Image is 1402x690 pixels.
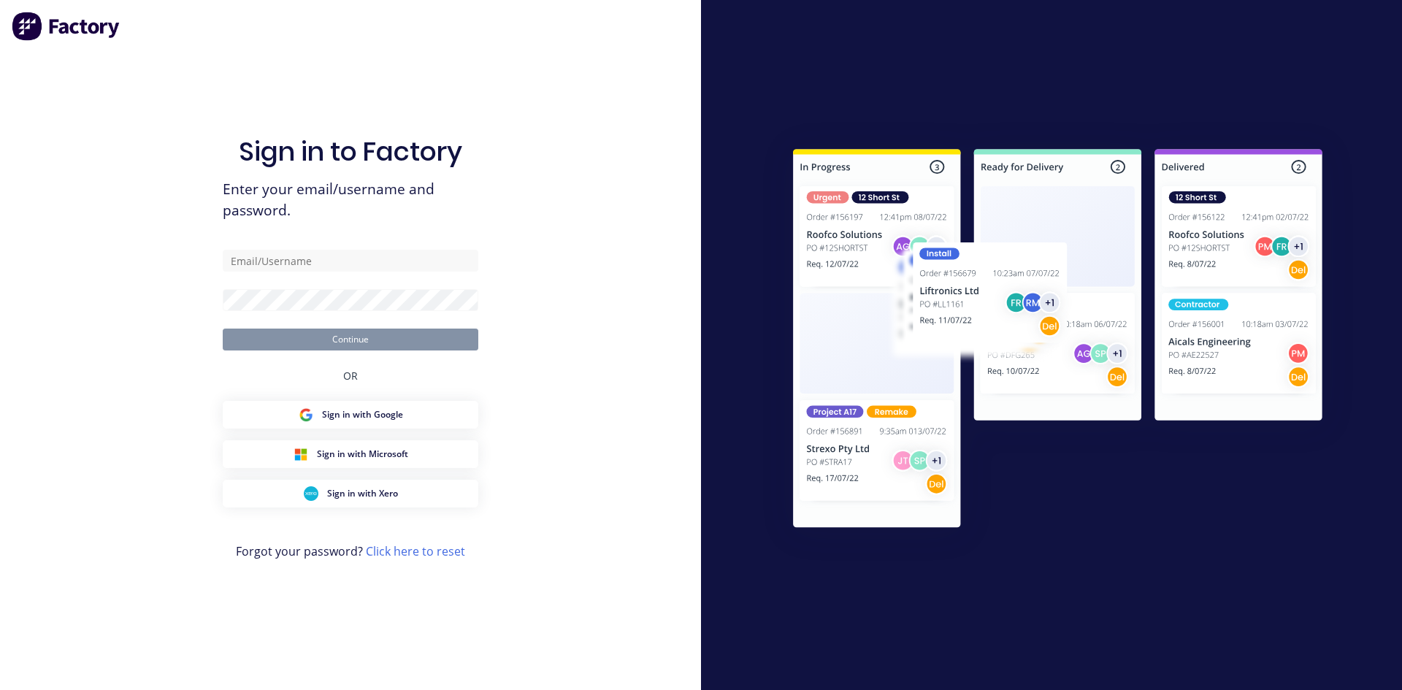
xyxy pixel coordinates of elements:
span: Sign in with Microsoft [317,448,408,461]
input: Email/Username [223,250,478,272]
a: Click here to reset [366,543,465,559]
span: Sign in with Google [322,408,403,421]
button: Continue [223,329,478,350]
span: Forgot your password? [236,543,465,560]
div: OR [343,350,358,401]
img: Factory [12,12,121,41]
button: Microsoft Sign inSign in with Microsoft [223,440,478,468]
span: Sign in with Xero [327,487,398,500]
span: Enter your email/username and password. [223,179,478,221]
img: Sign in [761,120,1355,562]
button: Google Sign inSign in with Google [223,401,478,429]
img: Xero Sign in [304,486,318,501]
img: Microsoft Sign in [294,447,308,461]
button: Xero Sign inSign in with Xero [223,480,478,507]
h1: Sign in to Factory [239,136,462,167]
img: Google Sign in [299,407,313,422]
